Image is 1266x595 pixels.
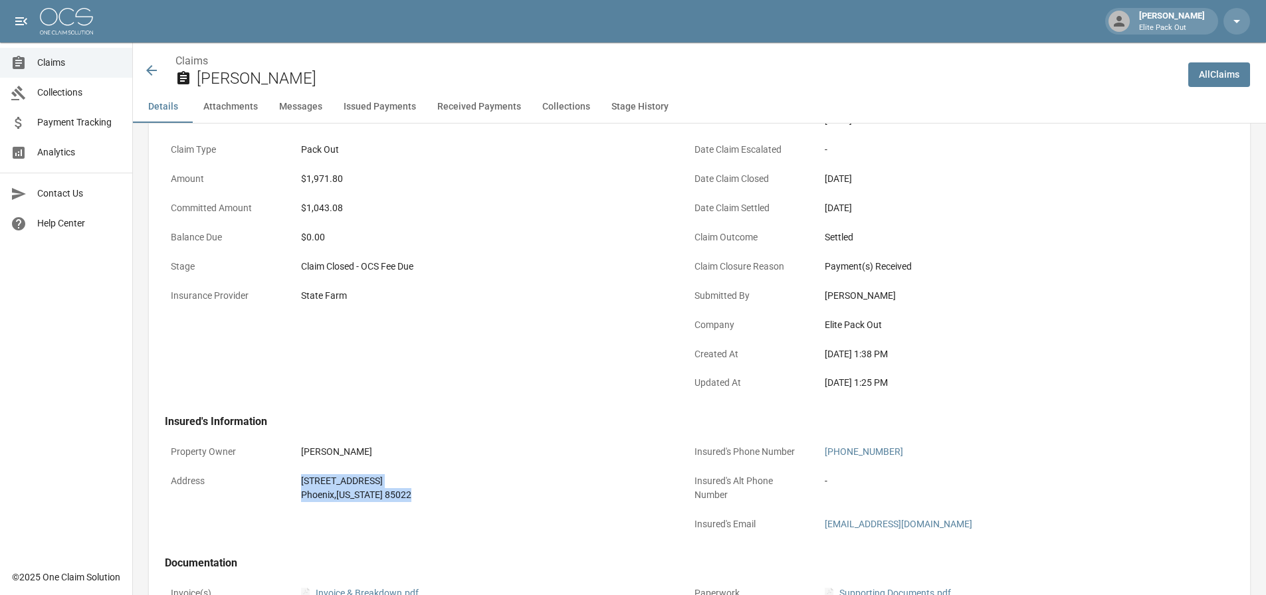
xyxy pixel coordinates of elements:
[301,445,667,459] div: [PERSON_NAME]
[601,91,679,123] button: Stage History
[825,143,1190,157] div: -
[301,172,667,186] div: $1,971.80
[825,446,903,457] a: [PHONE_NUMBER]
[193,91,268,123] button: Attachments
[165,556,1196,570] h4: Documentation
[37,145,122,159] span: Analytics
[1134,9,1210,33] div: [PERSON_NAME]
[301,474,667,488] div: [STREET_ADDRESS]
[825,474,1190,488] div: -
[197,69,1178,88] h2: [PERSON_NAME]
[301,488,667,502] div: Phoenix , [US_STATE] 85022
[688,312,808,338] p: Company
[165,254,284,280] p: Stage
[37,187,122,201] span: Contact Us
[532,91,601,123] button: Collections
[301,289,667,303] div: State Farm
[268,91,333,123] button: Messages
[133,91,1266,123] div: anchor tabs
[688,224,808,250] p: Claim Outcome
[688,439,808,465] p: Insured's Phone Number
[688,195,808,221] p: Date Claim Settled
[175,54,208,67] a: Claims
[1188,62,1250,87] a: AllClaims
[825,318,1190,332] div: Elite Pack Out
[688,283,808,309] p: Submitted By
[688,370,808,396] p: Updated At
[133,91,193,123] button: Details
[165,137,284,163] p: Claim Type
[40,8,93,35] img: ocs-logo-white-transparent.png
[37,86,122,100] span: Collections
[301,230,667,244] div: $0.00
[301,260,667,274] div: Claim Closed - OCS Fee Due
[427,91,532,123] button: Received Payments
[825,172,1190,186] div: [DATE]
[825,201,1190,215] div: [DATE]
[825,519,972,529] a: [EMAIL_ADDRESS][DOMAIN_NAME]
[688,166,808,192] p: Date Claim Closed
[688,468,808,508] p: Insured's Alt Phone Number
[37,56,122,70] span: Claims
[165,283,284,309] p: Insurance Provider
[12,570,120,584] div: © 2025 One Claim Solution
[301,143,667,157] div: Pack Out
[165,415,1196,428] h4: Insured's Information
[688,341,808,367] p: Created At
[1139,23,1205,34] p: Elite Pack Out
[825,376,1190,390] div: [DATE] 1:25 PM
[688,137,808,163] p: Date Claim Escalated
[825,230,1190,244] div: Settled
[165,195,284,221] p: Committed Amount
[333,91,427,123] button: Issued Payments
[688,254,808,280] p: Claim Closure Reason
[165,224,284,250] p: Balance Due
[825,260,1190,274] div: Payment(s) Received
[37,116,122,129] span: Payment Tracking
[688,511,808,537] p: Insured's Email
[825,347,1190,361] div: [DATE] 1:38 PM
[301,201,667,215] div: $1,043.08
[165,166,284,192] p: Amount
[165,439,284,465] p: Property Owner
[37,216,122,230] span: Help Center
[165,468,284,494] p: Address
[825,289,1190,303] div: [PERSON_NAME]
[8,8,35,35] button: open drawer
[175,53,1178,69] nav: breadcrumb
